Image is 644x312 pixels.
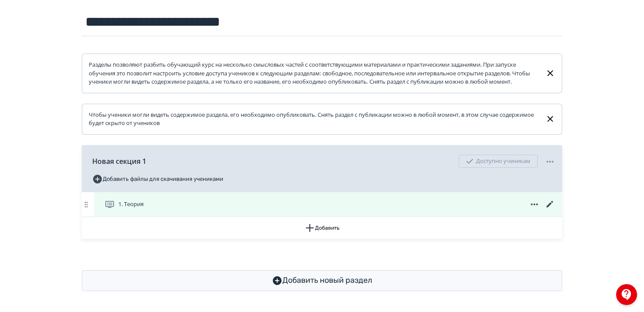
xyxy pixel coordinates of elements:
button: Добавить [82,217,562,239]
button: Добавить файлы для скачивания учениками [92,172,223,186]
span: 1. Теория [118,200,144,209]
div: Доступно ученикам [459,155,538,168]
span: Новая секция 1 [92,156,146,166]
div: Чтобы ученики могли видеть содержимое раздела, его необходимо опубликовать. Снять раздел с публик... [89,111,538,128]
div: 1. Теория [82,192,562,217]
button: Добавить новый раздел [82,270,562,291]
div: Разделы позволяют разбить обучающий курс на несколько смысловых частей с соответствующими материа... [89,61,538,86]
